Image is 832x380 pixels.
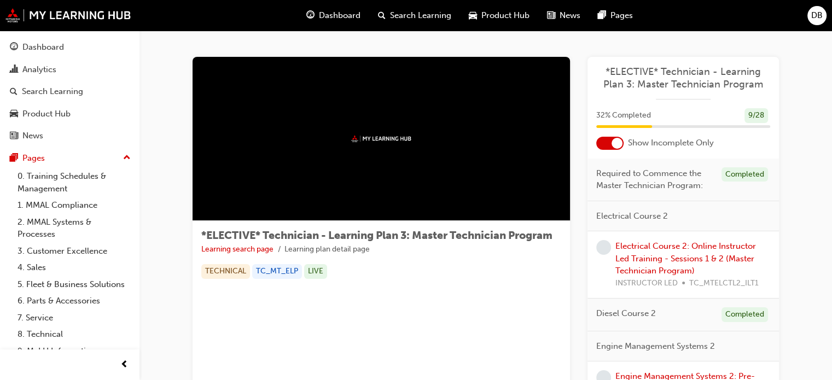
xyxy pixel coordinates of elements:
div: Completed [722,167,768,182]
div: Completed [722,307,768,322]
span: pages-icon [598,9,606,22]
a: car-iconProduct Hub [460,4,538,27]
span: Required to Commence the Master Technician Program: [596,167,713,192]
span: 32 % Completed [596,109,651,122]
span: pages-icon [10,154,18,163]
span: prev-icon [120,358,129,372]
a: 1. MMAL Compliance [13,197,135,214]
div: Search Learning [22,85,83,98]
div: TC_MT_ELP [252,264,302,279]
a: Electrical Course 2: Online Instructor Led Training - Sessions 1 & 2 (Master Technician Program) [615,241,756,276]
div: TECHNICAL [201,264,250,279]
span: *ELECTIVE* Technician - Learning Plan 3: Master Technician Program [201,229,552,242]
span: guage-icon [10,43,18,52]
span: car-icon [10,109,18,119]
div: Pages [22,152,45,165]
a: Product Hub [4,104,135,124]
span: search-icon [10,87,18,97]
a: News [4,126,135,146]
div: 9 / 28 [744,108,768,123]
a: 0. Training Schedules & Management [13,168,135,197]
a: 2. MMAL Systems & Processes [13,214,135,243]
a: *ELECTIVE* Technician - Learning Plan 3: Master Technician Program [596,66,770,90]
div: News [22,130,43,142]
a: news-iconNews [538,4,589,27]
span: TC_MTELCTL2_ILT1 [689,277,759,290]
img: mmal [5,8,131,22]
span: search-icon [378,9,386,22]
button: Pages [4,148,135,168]
a: 5. Fleet & Business Solutions [13,276,135,293]
span: Diesel Course 2 [596,307,656,320]
a: 6. Parts & Accessories [13,293,135,309]
a: 7. Service [13,309,135,326]
img: mmal [351,135,411,142]
span: car-icon [469,9,477,22]
a: pages-iconPages [589,4,642,27]
a: Search Learning [4,81,135,102]
a: 8. Technical [13,326,135,343]
span: Pages [610,9,633,22]
div: LIVE [304,264,327,279]
span: Search Learning [390,9,451,22]
span: chart-icon [10,65,18,75]
button: DashboardAnalyticsSearch LearningProduct HubNews [4,35,135,148]
a: guage-iconDashboard [298,4,369,27]
span: INSTRUCTOR LED [615,277,678,290]
a: 3. Customer Excellence [13,243,135,260]
span: Show Incomplete Only [628,137,714,149]
span: DB [811,9,823,22]
a: Analytics [4,60,135,80]
div: Dashboard [22,41,64,54]
a: Dashboard [4,37,135,57]
a: 9. MyLH Information [13,343,135,360]
span: Dashboard [319,9,360,22]
span: Engine Management Systems 2 [596,340,715,353]
div: Analytics [22,63,56,76]
span: up-icon [123,151,131,165]
a: 4. Sales [13,259,135,276]
span: news-icon [547,9,555,22]
span: Product Hub [481,9,530,22]
button: DB [807,6,827,25]
span: guage-icon [306,9,315,22]
span: News [560,9,580,22]
li: Learning plan detail page [284,243,370,256]
span: learningRecordVerb_NONE-icon [596,240,611,255]
span: news-icon [10,131,18,141]
a: search-iconSearch Learning [369,4,460,27]
a: Learning search page [201,244,274,254]
span: Electrical Course 2 [596,210,668,223]
div: Product Hub [22,108,71,120]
